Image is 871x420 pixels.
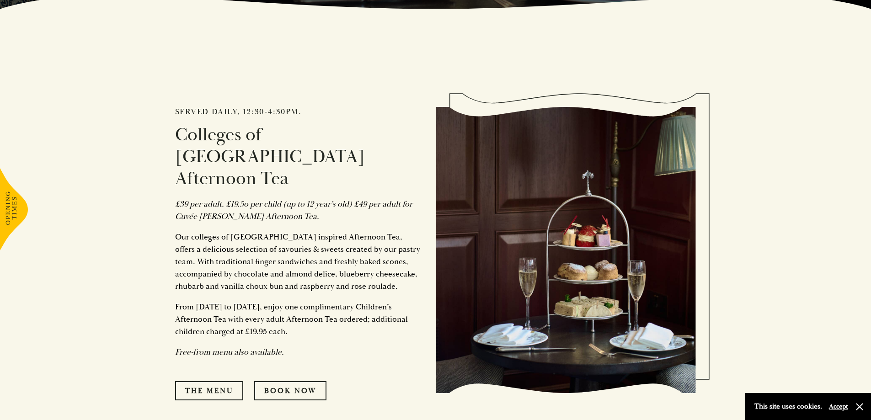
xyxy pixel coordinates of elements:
[175,199,412,222] em: £39 per adult. £19.5o per child (up to 12 year’s old) £49 per adult for Cuvée [PERSON_NAME] After...
[175,231,422,292] p: Our colleges of [GEOGRAPHIC_DATA] inspired Afternoon Tea, offers a delicious selection of savouri...
[855,402,864,411] button: Close and accept
[175,301,422,338] p: From [DATE] to [DATE], enjoy one complimentary Children’s Afternoon Tea with every adult Afternoo...
[754,400,822,413] p: This site uses cookies.
[175,347,284,357] em: Free-from menu also available.
[175,124,422,190] h3: Colleges of [GEOGRAPHIC_DATA] Afternoon Tea
[254,381,326,400] a: Book Now
[175,381,243,400] a: The Menu
[175,107,422,117] h2: Served daily, 12:30-4:30pm.
[829,402,848,411] button: Accept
